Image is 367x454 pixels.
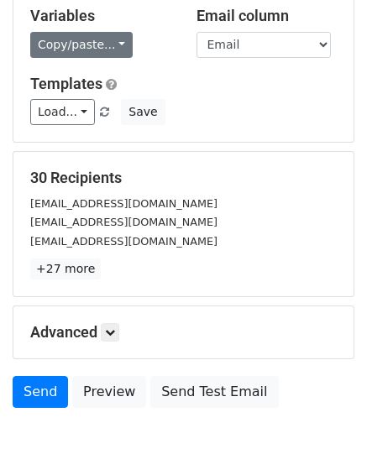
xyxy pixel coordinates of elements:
small: [EMAIL_ADDRESS][DOMAIN_NAME] [30,216,218,228]
a: +27 more [30,258,101,279]
small: [EMAIL_ADDRESS][DOMAIN_NAME] [30,235,218,248]
h5: Email column [197,7,338,25]
a: Copy/paste... [30,32,133,58]
button: Save [121,99,165,125]
a: Send [13,376,68,408]
small: [EMAIL_ADDRESS][DOMAIN_NAME] [30,197,218,210]
a: Preview [72,376,146,408]
a: Send Test Email [150,376,278,408]
a: Load... [30,99,95,125]
div: 聊天小组件 [283,373,367,454]
a: Templates [30,75,102,92]
h5: 30 Recipients [30,169,337,187]
iframe: Chat Widget [283,373,367,454]
h5: Variables [30,7,171,25]
h5: Advanced [30,323,337,342]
